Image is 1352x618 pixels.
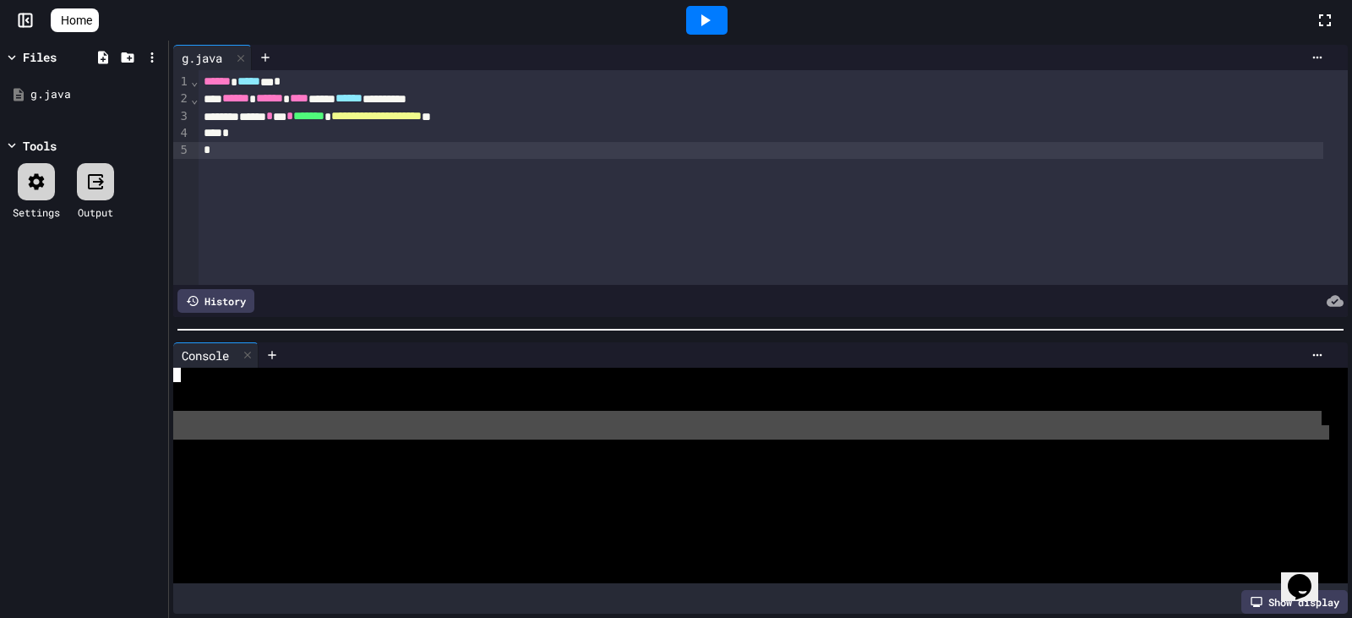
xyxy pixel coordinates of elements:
div: g.java [173,49,231,67]
span: Fold line [190,92,199,106]
div: Files [23,48,57,66]
div: 4 [173,125,190,142]
div: Tools [23,137,57,155]
div: 3 [173,108,190,125]
div: 1 [173,74,190,90]
div: Show display [1241,590,1348,614]
div: g.java [173,45,252,70]
a: Home [51,8,99,32]
div: Console [173,342,259,368]
div: 5 [173,142,190,159]
iframe: chat widget [1281,550,1335,601]
span: Fold line [190,74,199,88]
div: Console [173,347,237,364]
div: Settings [13,205,60,220]
div: 2 [173,90,190,107]
span: Home [61,12,92,29]
div: g.java [30,86,162,103]
div: Output [78,205,113,220]
div: History [177,289,254,313]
